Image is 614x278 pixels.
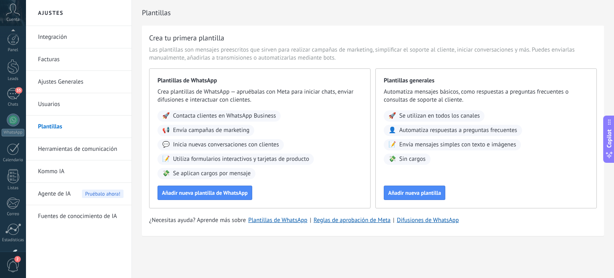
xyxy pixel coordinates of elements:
div: Correo [2,212,25,217]
li: Plantillas [26,116,132,138]
span: Contacta clientes en WhatsApp Business [173,112,276,120]
h3: Crea tu primera plantilla [149,33,224,43]
span: 📢 [162,126,170,134]
span: Plantillas de WhatsApp [157,77,362,85]
span: 🚀 [389,112,396,120]
li: Fuentes de conocimiento de IA [26,205,132,227]
a: Plantillas [38,116,124,138]
div: Leads [2,76,25,82]
li: Agente de IA [26,183,132,205]
span: Copilot [605,129,613,148]
li: Integración [26,26,132,48]
a: Plantillas de WhatsApp [248,216,307,224]
span: Cuenta [6,17,20,22]
a: Reglas de aprobación de Meta [314,216,391,224]
div: Panel [2,48,25,53]
span: 💬 [162,141,170,149]
span: 🚀 [162,112,170,120]
span: Agente de IA [38,183,71,205]
a: Herramientas de comunicación [38,138,124,160]
div: Calendario [2,158,25,163]
span: Sin cargos [399,155,426,163]
span: Plantillas generales [384,77,588,85]
span: 📝 [389,141,396,149]
li: Ajustes Generales [26,71,132,93]
span: Pruébalo ahora! [82,190,124,198]
li: Herramientas de comunicación [26,138,132,160]
span: Crea plantillas de WhatsApp — apruébalas con Meta para iniciar chats, enviar difusiones e interac... [157,88,362,104]
span: Se aplican cargos por mensaje [173,170,251,178]
a: Facturas [38,48,124,71]
span: 35 [15,87,22,94]
span: Envía campañas de marketing [173,126,249,134]
span: Añadir nueva plantilla de WhatsApp [162,190,248,196]
span: Utiliza formularios interactivos y tarjetas de producto [173,155,309,163]
div: Chats [2,102,25,107]
button: Añadir nueva plantilla de WhatsApp [157,186,252,200]
span: Se utilizan en todos los canales [399,112,480,120]
span: Envía mensajes simples con texto e imágenes [399,141,516,149]
li: Kommo IA [26,160,132,183]
a: Kommo IA [38,160,124,183]
span: 2 [14,256,21,262]
span: Automatiza respuestas a preguntas frecuentes [399,126,517,134]
span: Inicia nuevas conversaciones con clientes [173,141,279,149]
li: Usuarios [26,93,132,116]
h2: Plantillas [142,5,604,21]
span: 📝 [162,155,170,163]
span: Las plantillas son mensajes preescritos que sirven para realizar campañas de marketing, simplific... [149,46,597,62]
div: WhatsApp [2,129,24,136]
span: 💸 [162,170,170,178]
span: Añadir nueva plantilla [388,190,441,196]
span: Automatiza mensajes básicos, como respuestas a preguntas frecuentes o consultas de soporte al cli... [384,88,588,104]
span: 💸 [389,155,396,163]
a: Integración [38,26,124,48]
a: Difusiones de WhatsApp [397,216,459,224]
div: Estadísticas [2,238,25,243]
div: | | [149,216,597,224]
a: Agente de IAPruébalo ahora! [38,183,124,205]
span: ¿Necesitas ayuda? Aprende más sobre [149,216,246,224]
a: Ajustes Generales [38,71,124,93]
a: Usuarios [38,93,124,116]
li: Facturas [26,48,132,71]
div: Listas [2,186,25,191]
span: 👤 [389,126,396,134]
a: Fuentes de conocimiento de IA [38,205,124,228]
button: Añadir nueva plantilla [384,186,445,200]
